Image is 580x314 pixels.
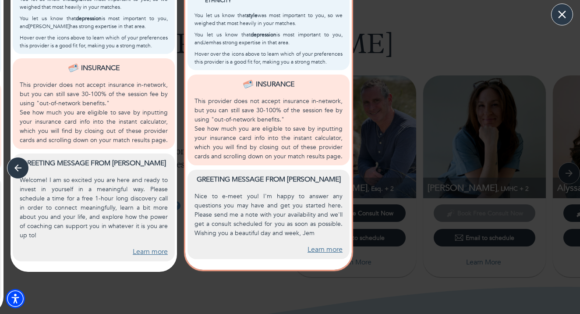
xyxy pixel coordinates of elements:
p: You let us know that was most important to you, so we weighed that most heavily in your matches. [195,11,343,27]
p: Insurance [256,79,294,89]
p: You let us know that is most important to you, and Jem has strong expertise in that area. [195,31,343,46]
p: You let us know that is most important to you, and [PERSON_NAME] has strong expertise in that area. [20,14,168,30]
p: Hover over the icons above to learn which of your preferences this provider is a good fit for, ma... [195,50,343,66]
p: See how much you are eligible to save by inputting your insurance card info into the instant calc... [20,108,168,145]
p: Welcome! I am so excited you are here and ready to invest in yourself in a meaningful way. Please... [20,175,168,240]
b: depression [251,31,276,38]
p: This provider does not accept insurance in-network, but you can still save 30-100% of the session... [20,80,168,108]
p: Insurance [81,63,120,73]
p: See how much you are eligible to save by inputting your insurance card info into the instant calc... [195,124,343,161]
p: Hover over the icons above to learn which of your preferences this provider is a good fit for, ma... [20,34,168,50]
p: Greeting message from [PERSON_NAME] [20,158,168,168]
b: depression [76,15,102,22]
a: Learn more [133,247,168,257]
b: style [247,12,258,19]
div: Accessibility Menu [6,289,25,308]
p: This provider does not accept insurance in-network, but you can still save 30-100% of the session... [195,96,343,124]
p: Nice to e-meet you! I'm happy to answer any questions you may have and get you started here. Plea... [195,192,343,238]
a: Learn more [308,245,343,255]
p: Greeting message from [PERSON_NAME] [195,174,343,185]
